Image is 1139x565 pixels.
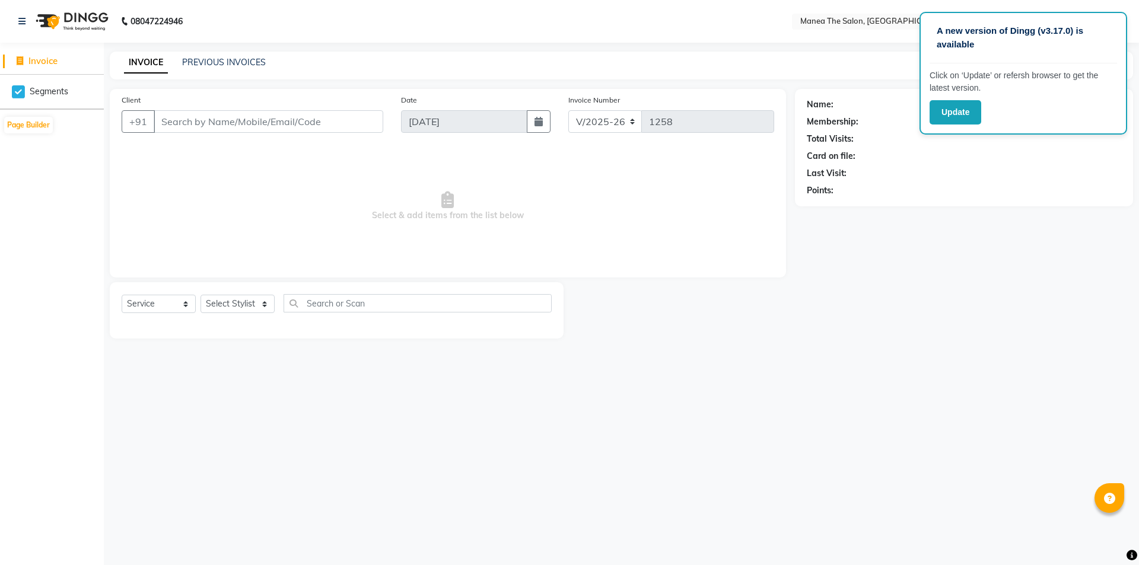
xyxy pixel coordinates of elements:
[182,57,266,68] a: PREVIOUS INVOICES
[124,52,168,74] a: INVOICE
[1089,518,1127,553] iframe: chat widget
[401,95,417,106] label: Date
[30,5,112,38] img: logo
[937,24,1110,51] p: A new version of Dingg (v3.17.0) is available
[930,100,981,125] button: Update
[3,55,101,68] a: Invoice
[568,95,620,106] label: Invoice Number
[930,69,1117,94] p: Click on ‘Update’ or refersh browser to get the latest version.
[807,116,858,128] div: Membership:
[807,98,833,111] div: Name:
[122,147,774,266] span: Select & add items from the list below
[807,133,854,145] div: Total Visits:
[4,117,53,133] button: Page Builder
[30,85,68,98] span: Segments
[131,5,183,38] b: 08047224946
[154,110,383,133] input: Search by Name/Mobile/Email/Code
[807,150,855,162] div: Card on file:
[122,110,155,133] button: +91
[122,95,141,106] label: Client
[807,184,833,197] div: Points:
[284,294,552,312] input: Search or Scan
[28,55,58,66] span: Invoice
[807,167,847,180] div: Last Visit:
